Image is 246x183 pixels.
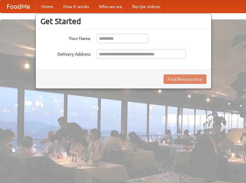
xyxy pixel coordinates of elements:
[36,0,58,13] a: Home
[127,0,165,13] a: Recipe videos
[40,17,207,26] h3: Get Started
[40,34,91,42] label: Your Name
[94,0,127,13] a: Who we are
[40,49,91,57] label: Delivery Address
[0,0,36,13] a: FoodMe
[58,0,94,13] a: How it works
[164,74,207,84] button: Find Restaurants!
